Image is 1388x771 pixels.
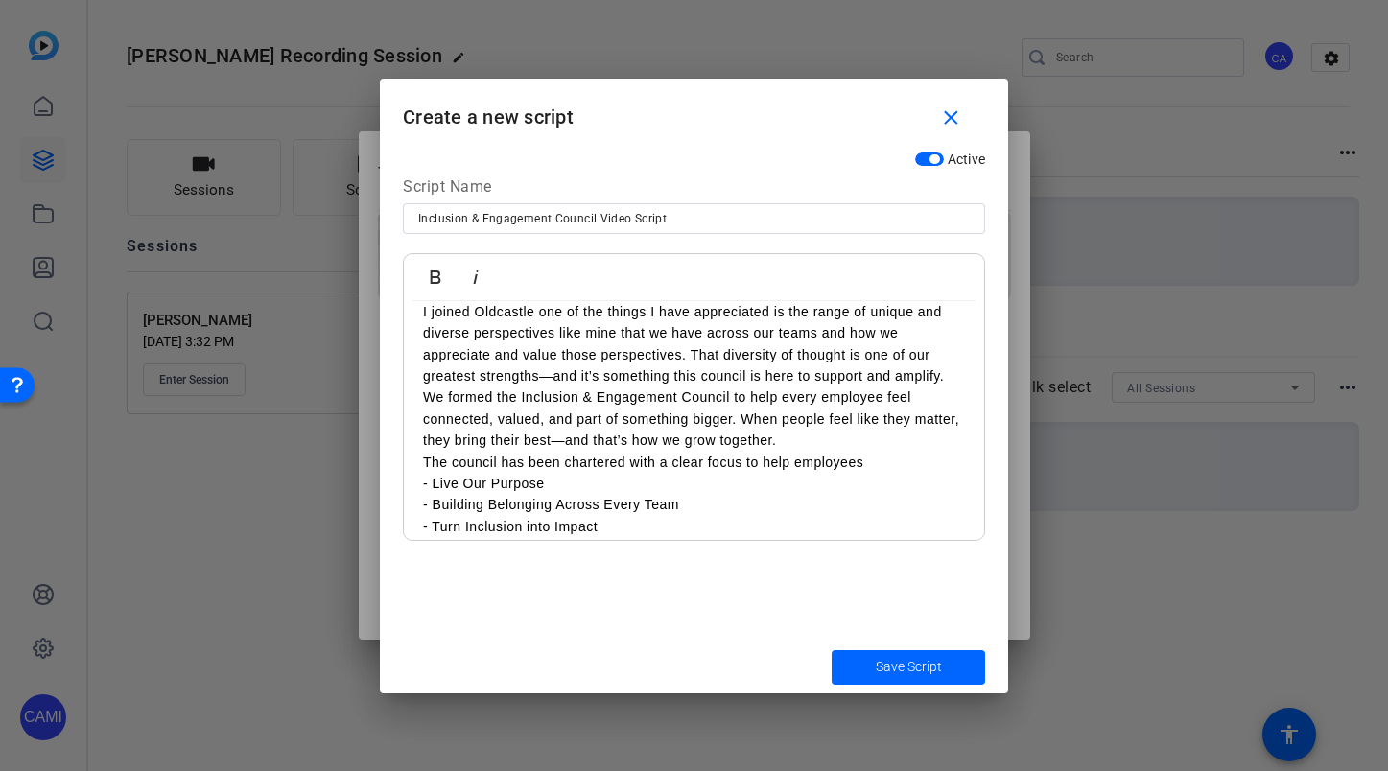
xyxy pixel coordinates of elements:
[423,280,965,387] p: My kids say I am weird and I clarify for them that I am unique. In the 2.5 years since I joined O...
[948,152,986,167] span: Active
[423,473,965,537] p: - Live Our Purpose - Building Belonging Across Every Team - Turn Inclusion into Impact
[832,650,985,685] button: Save Script
[423,537,965,580] p: This isn’t about planning events. It’s about listening, solving real challenges, and creating a c...
[423,386,965,451] p: We formed the Inclusion & Engagement Council to help every employee feel connected, valued, and p...
[418,207,970,230] input: Enter Script Name
[423,452,965,473] p: The council has been chartered with a clear focus to help employees
[380,79,1008,141] h1: Create a new script
[458,258,494,296] button: Italic (⌘I)
[939,106,963,130] mat-icon: close
[403,175,985,204] div: Script Name
[876,657,942,677] span: Save Script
